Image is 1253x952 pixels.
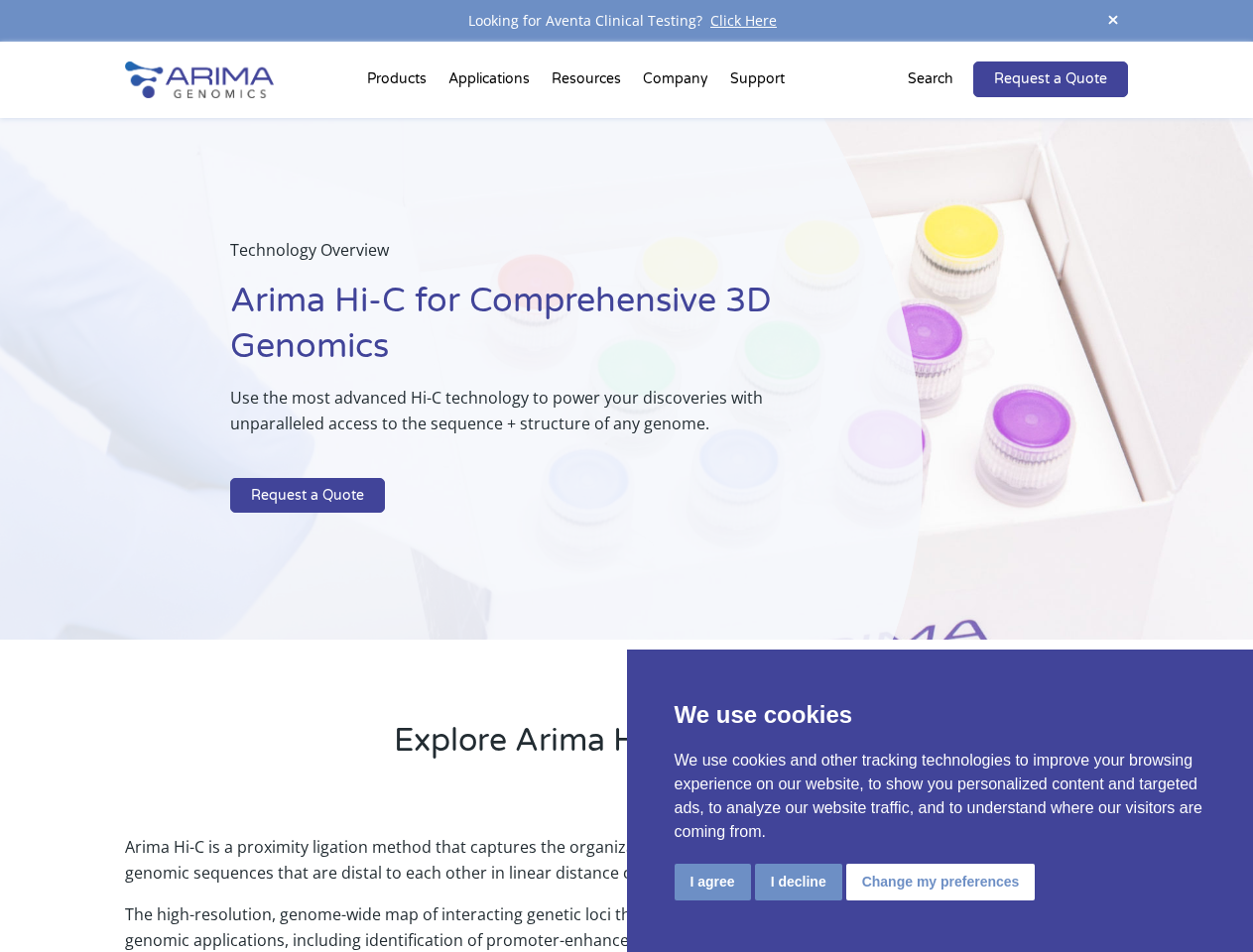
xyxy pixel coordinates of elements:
img: Arima-Genomics-logo [125,61,274,98]
a: Click Here [702,11,785,30]
p: Search [908,66,953,92]
h1: Arima Hi-C for Comprehensive 3D Genomics [230,279,822,385]
p: Technology Overview [230,237,822,279]
p: We use cookies and other tracking technologies to improve your browsing experience on our website... [675,749,1206,844]
button: I decline [755,864,842,900]
p: Use the most advanced Hi-C technology to power your discoveries with unparalleled access to the s... [230,385,822,452]
a: Request a Quote [230,478,385,514]
button: I agree [675,864,751,900]
button: Change my preferences [846,864,1036,900]
div: Looking for Aventa Clinical Testing? [125,8,1127,34]
h2: Explore Arima Hi-C Technology [125,719,1127,778]
a: Request a Quote [973,61,1128,97]
p: Arima Hi-C is a proximity ligation method that captures the organizational structure of chromatin... [125,834,1127,901]
p: We use cookies [675,697,1206,733]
